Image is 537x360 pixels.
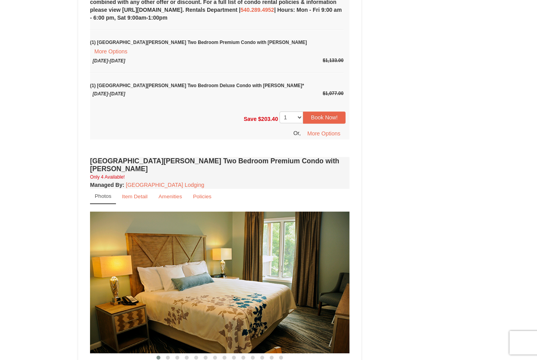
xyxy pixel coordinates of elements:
a: Policies [188,189,217,204]
a: 540.289.4952 [241,7,274,13]
small: (1) [GEOGRAPHIC_DATA][PERSON_NAME] Two Bedroom Deluxe Condo with [PERSON_NAME]* [90,73,344,97]
small: Item Detail [122,194,147,199]
a: Amenities [153,189,187,204]
a: Item Detail [117,189,153,204]
strong: : [90,182,124,188]
span: Save [244,116,257,122]
a: [GEOGRAPHIC_DATA] Lodging [126,182,204,188]
img: 18876286-163-cd18cd9e.jpg [90,212,349,353]
span: $1,077.00 [323,91,344,96]
span: $1,133.00 [323,58,344,63]
span: $203.40 [258,116,278,122]
small: Only 4 Available! [90,174,125,180]
button: Book Now! [303,111,346,123]
button: More Options [302,128,346,139]
span: [DATE]-[DATE] [93,58,125,64]
button: More Options [90,46,132,57]
h4: [GEOGRAPHIC_DATA][PERSON_NAME] Two Bedroom Premium Condo with [PERSON_NAME] [90,157,349,173]
span: [DATE]-[DATE] [93,91,125,97]
small: (1) [GEOGRAPHIC_DATA][PERSON_NAME] Two Bedroom Premium Condo with [PERSON_NAME] [90,29,344,64]
small: Amenities [158,194,182,199]
a: Photos [90,189,116,204]
span: Managed By [90,182,122,188]
small: Photos [95,193,111,199]
span: Or, [293,130,301,136]
small: Policies [193,194,211,199]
